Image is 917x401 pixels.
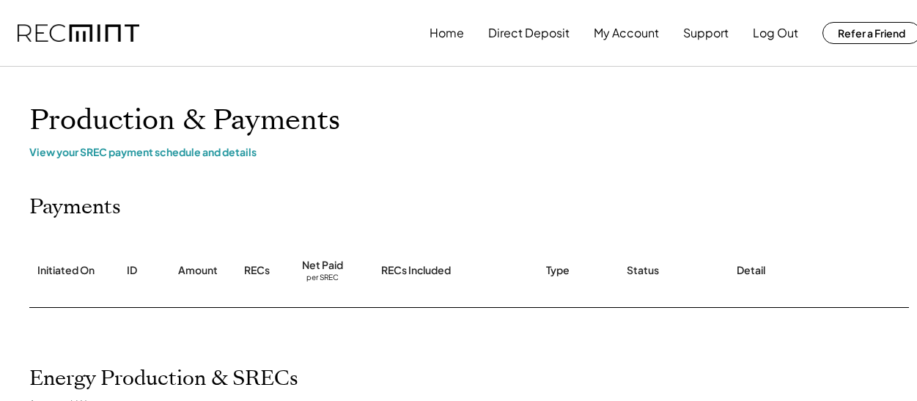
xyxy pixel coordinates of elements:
[29,145,909,158] div: View your SREC payment schedule and details
[302,258,343,273] div: Net Paid
[18,24,139,43] img: recmint-logotype%403x.png
[430,18,464,48] button: Home
[244,263,270,278] div: RECs
[546,263,570,278] div: Type
[37,263,95,278] div: Initiated On
[683,18,729,48] button: Support
[488,18,570,48] button: Direct Deposit
[594,18,659,48] button: My Account
[29,195,121,220] h2: Payments
[381,263,451,278] div: RECs Included
[627,263,659,278] div: Status
[306,273,339,284] div: per SREC
[737,263,765,278] div: Detail
[753,18,798,48] button: Log Out
[127,263,137,278] div: ID
[178,263,218,278] div: Amount
[29,367,298,391] h2: Energy Production & SRECs
[29,103,909,138] h1: Production & Payments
